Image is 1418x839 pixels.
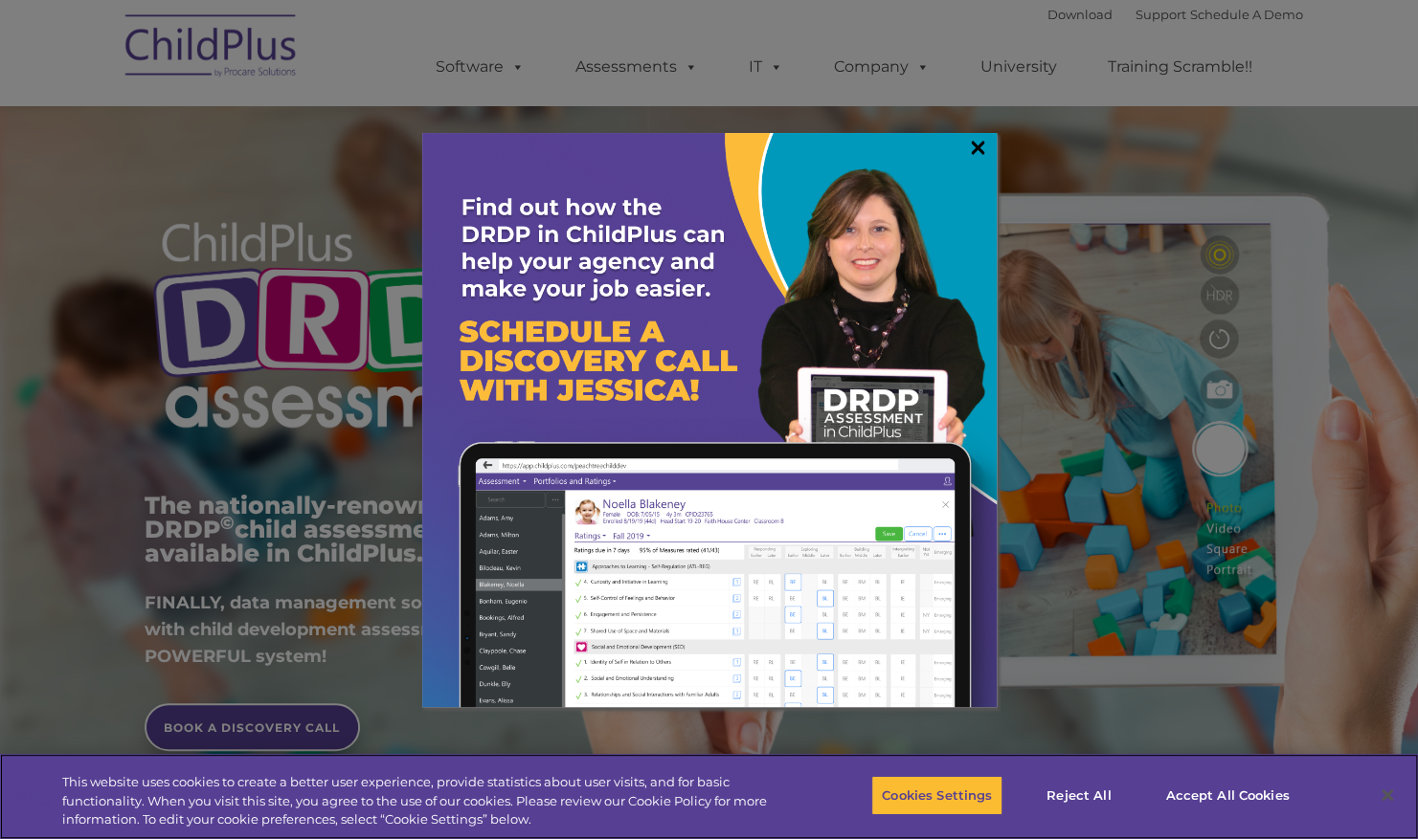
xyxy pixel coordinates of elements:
button: Reject All [1019,775,1138,815]
button: Close [1366,774,1408,816]
div: This website uses cookies to create a better user experience, provide statistics about user visit... [62,773,780,829]
a: × [967,138,989,157]
button: Cookies Settings [871,775,1002,815]
button: Accept All Cookies [1155,775,1299,815]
